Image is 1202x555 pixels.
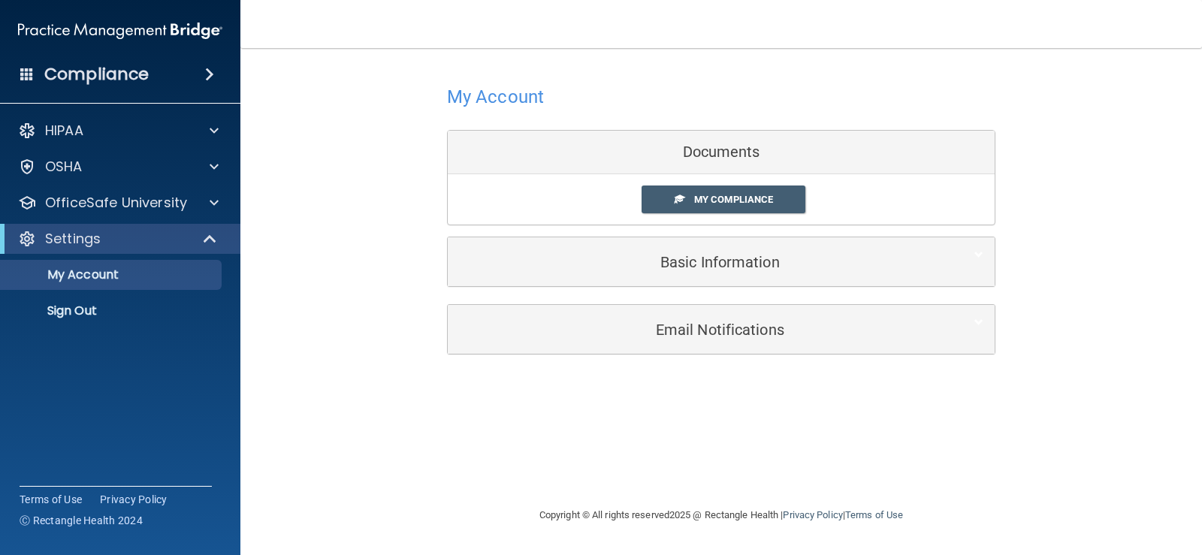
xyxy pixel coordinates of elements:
[20,492,82,507] a: Terms of Use
[18,230,218,248] a: Settings
[18,16,222,46] img: PMB logo
[100,492,168,507] a: Privacy Policy
[45,194,187,212] p: OfficeSafe University
[447,491,995,539] div: Copyright © All rights reserved 2025 @ Rectangle Health | |
[18,194,219,212] a: OfficeSafe University
[447,87,544,107] h4: My Account
[44,64,149,85] h4: Compliance
[10,267,215,282] p: My Account
[18,122,219,140] a: HIPAA
[459,254,938,270] h5: Basic Information
[694,194,773,205] span: My Compliance
[459,312,983,346] a: Email Notifications
[459,245,983,279] a: Basic Information
[459,321,938,338] h5: Email Notifications
[783,509,842,520] a: Privacy Policy
[10,303,215,318] p: Sign Out
[45,158,83,176] p: OSHA
[45,230,101,248] p: Settings
[448,131,995,174] div: Documents
[845,509,903,520] a: Terms of Use
[45,122,83,140] p: HIPAA
[18,158,219,176] a: OSHA
[20,513,143,528] span: Ⓒ Rectangle Health 2024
